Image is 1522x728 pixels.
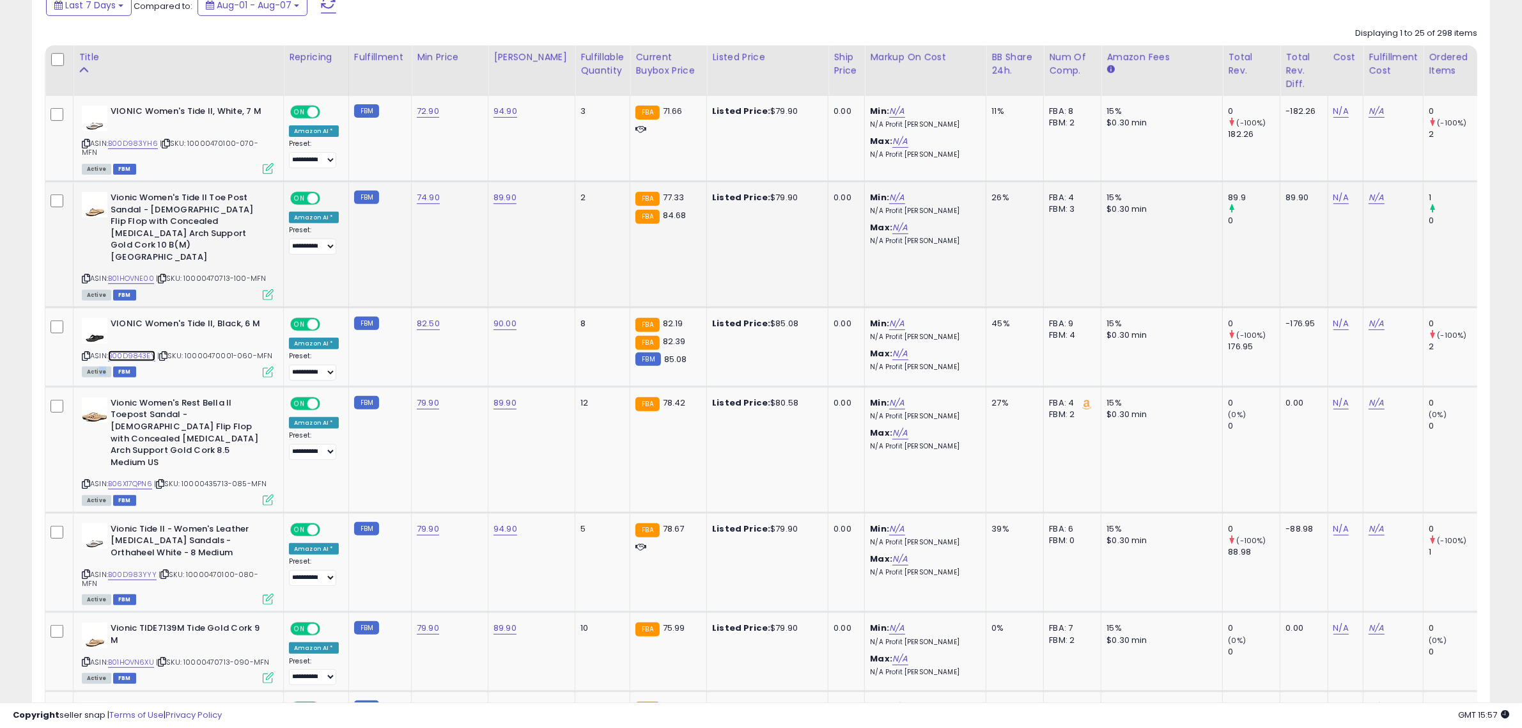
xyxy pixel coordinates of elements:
a: B01HOVNE00 [108,273,154,284]
a: N/A [889,523,905,535]
a: N/A [1333,105,1349,118]
div: Fulfillment [354,51,406,64]
span: 82.19 [663,317,683,329]
a: Terms of Use [109,709,164,721]
span: ON [291,624,307,635]
div: 0.00 [1285,397,1317,409]
div: 0 [1429,215,1480,226]
b: Vionic Women's Rest Bella II Toepost Sandal - [DEMOGRAPHIC_DATA] Flip Flop with Concealed [MEDICA... [111,397,266,471]
div: 15% [1107,106,1213,117]
b: Max: [870,653,892,665]
div: FBA: 4 [1049,397,1091,409]
div: 45% [991,318,1034,329]
a: 74.90 [417,191,440,204]
div: 12 [580,397,620,409]
span: FBM [113,673,136,684]
a: N/A [892,427,908,439]
div: 0 [1429,646,1480,658]
div: 15% [1107,318,1213,329]
div: -176.95 [1285,318,1317,329]
b: Listed Price: [712,317,770,329]
a: B00D9843EY [108,351,155,361]
span: 78.67 [663,523,685,535]
div: 0 [1228,106,1280,117]
div: ASIN: [82,192,274,299]
div: FBM: 2 [1049,635,1091,646]
span: All listings currently available for purchase on Amazon [82,164,111,175]
a: N/A [1333,523,1349,535]
span: FBM [113,290,136,301]
div: 0 [1228,646,1280,658]
a: N/A [892,221,908,234]
div: Preset: [289,557,339,586]
span: | SKU: 10000470001-060-MFN [157,351,272,361]
div: 89.9 [1228,192,1280,203]
div: FBA: 4 [1049,192,1091,203]
p: N/A Profit [PERSON_NAME] [870,638,976,647]
div: Markup on Cost [870,51,981,64]
small: (0%) [1429,635,1447,645]
div: $0.30 min [1107,117,1213,129]
a: B01HOVN6XU [108,657,154,668]
a: 89.90 [493,191,516,204]
div: $79.90 [712,523,818,535]
a: N/A [1369,397,1384,409]
div: BB Share 24h. [991,51,1038,77]
span: 2025-08-15 15:57 GMT [1458,709,1509,721]
small: FBM [354,317,379,330]
div: 2 [1429,341,1480,352]
span: | SKU: 10000470100-070-MFN [82,138,258,157]
small: (-100%) [1237,330,1266,340]
b: Max: [870,135,892,147]
div: 5 [580,523,620,535]
div: Ordered Items [1429,51,1475,77]
b: VIONIC Women's Tide II, Black, 6 M [111,318,266,333]
div: 0 [1429,420,1480,432]
a: 79.90 [417,397,439,409]
div: $85.08 [712,318,818,329]
div: Amazon AI * [289,212,339,223]
div: 0.00 [834,192,855,203]
div: 1 [1429,192,1480,203]
div: FBA: 8 [1049,106,1091,117]
a: N/A [1369,105,1384,118]
b: Max: [870,347,892,360]
small: FBA [635,622,659,637]
span: FBM [113,164,136,175]
div: Preset: [289,226,339,255]
a: N/A [892,553,908,566]
p: N/A Profit [PERSON_NAME] [870,207,976,216]
div: 88.98 [1228,546,1280,558]
div: Title [79,51,278,64]
div: ASIN: [82,622,274,682]
div: ASIN: [82,397,274,504]
small: FBM [354,191,379,204]
div: $79.90 [712,106,818,117]
small: FBA [635,210,659,224]
small: FBA [635,192,659,206]
div: Ship Price [834,51,859,77]
div: 26% [991,192,1034,203]
span: FBM [113,594,136,605]
img: 31abxzFUepL._SL40_.jpg [82,523,107,549]
b: Vionic Women's Tide II Toe Post Sandal - [DEMOGRAPHIC_DATA] Flip Flop with Concealed [MEDICAL_DAT... [111,192,266,266]
b: Listed Price: [712,191,770,203]
div: $79.90 [712,192,818,203]
div: 0 [1228,215,1280,226]
img: 312QB8a6ymL._SL40_.jpg [82,622,107,648]
span: 82.39 [663,335,686,347]
small: FBM [354,396,379,409]
a: N/A [1333,397,1349,409]
div: Total Rev. [1228,51,1275,77]
small: (0%) [1228,635,1246,645]
span: All listings currently available for purchase on Amazon [82,290,111,301]
a: N/A [892,347,908,360]
span: ON [291,398,307,409]
small: (0%) [1429,409,1447,420]
b: Min: [870,105,889,117]
b: Listed Price: [712,523,770,535]
div: 15% [1107,192,1213,203]
div: 1 [1429,546,1480,558]
div: FBM: 4 [1049,329,1091,341]
a: Privacy Policy [166,709,222,721]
